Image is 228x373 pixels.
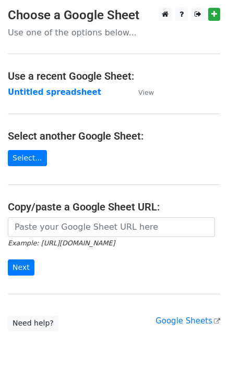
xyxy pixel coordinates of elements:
input: Paste your Google Sheet URL here [8,217,215,237]
a: Untitled spreadsheet [8,88,101,97]
small: View [138,89,154,96]
small: Example: [URL][DOMAIN_NAME] [8,239,115,247]
h4: Use a recent Google Sheet: [8,70,220,82]
input: Next [8,259,34,276]
h4: Copy/paste a Google Sheet URL: [8,201,220,213]
a: Need help? [8,315,58,331]
a: View [128,88,154,97]
h3: Choose a Google Sheet [8,8,220,23]
a: Google Sheets [155,316,220,326]
h4: Select another Google Sheet: [8,130,220,142]
p: Use one of the options below... [8,27,220,38]
a: Select... [8,150,47,166]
